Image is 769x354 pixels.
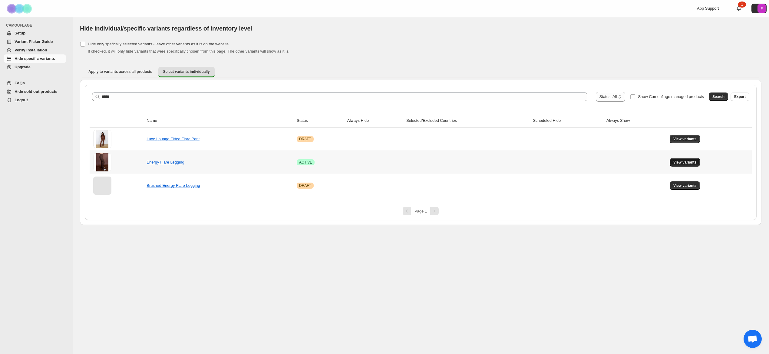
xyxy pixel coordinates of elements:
[757,4,766,13] span: Avatar with initials F
[712,94,724,99] span: Search
[4,37,66,46] a: Variant Picker Guide
[90,207,752,215] nav: Pagination
[299,160,312,165] span: ACTIVE
[147,137,200,141] a: Luxe Lounge Fitted Flare Pant
[299,137,311,141] span: DRAFT
[670,181,700,190] button: View variants
[404,114,531,128] th: Selected/Excluded Countries
[147,183,200,188] a: Brushed Energy Flare Legging
[80,80,761,225] div: Select variants individually
[4,54,66,63] a: Hide specific variants
[147,160,184,164] a: Energy Flare Legging
[4,29,66,37] a: Setup
[15,89,58,94] span: Hide sold out products
[709,93,728,101] button: Search
[738,2,746,8] div: 1
[734,94,746,99] span: Export
[4,79,66,87] a: FAQs
[751,4,767,13] button: Avatar with initials F
[4,63,66,71] a: Upgrade
[4,46,66,54] a: Verify Installation
[158,67,215,77] button: Select variants individually
[744,330,762,348] a: Open chat
[670,158,700,167] button: View variants
[15,31,25,35] span: Setup
[5,0,35,17] img: Camouflage
[15,48,47,52] span: Verify Installation
[84,67,157,76] button: Apply to variants across all products
[414,209,427,213] span: Page 1
[15,81,25,85] span: FAQs
[605,114,668,128] th: Always Show
[673,183,697,188] span: View variants
[88,69,152,74] span: Apply to variants across all products
[15,65,31,69] span: Upgrade
[531,114,605,128] th: Scheduled Hide
[731,93,749,101] button: Export
[670,135,700,143] button: View variants
[15,98,28,102] span: Logout
[295,114,345,128] th: Status
[6,23,68,28] span: CAMOUFLAGE
[4,87,66,96] a: Hide sold out products
[697,6,719,11] span: App Support
[88,49,289,54] span: If checked, it will only hide variants that were specifically chosen from this page. The other va...
[163,69,210,74] span: Select variants individually
[88,42,229,46] span: Hide only spefically selected variants - leave other variants as it is on the website
[673,160,697,165] span: View variants
[345,114,404,128] th: Always Hide
[638,94,704,99] span: Show Camouflage managed products
[80,25,252,32] span: Hide individual/specific variants regardless of inventory level
[145,114,295,128] th: Name
[15,56,55,61] span: Hide specific variants
[15,39,53,44] span: Variant Picker Guide
[673,137,697,141] span: View variants
[299,183,311,188] span: DRAFT
[4,96,66,104] a: Logout
[761,7,763,10] text: F
[736,5,742,11] a: 1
